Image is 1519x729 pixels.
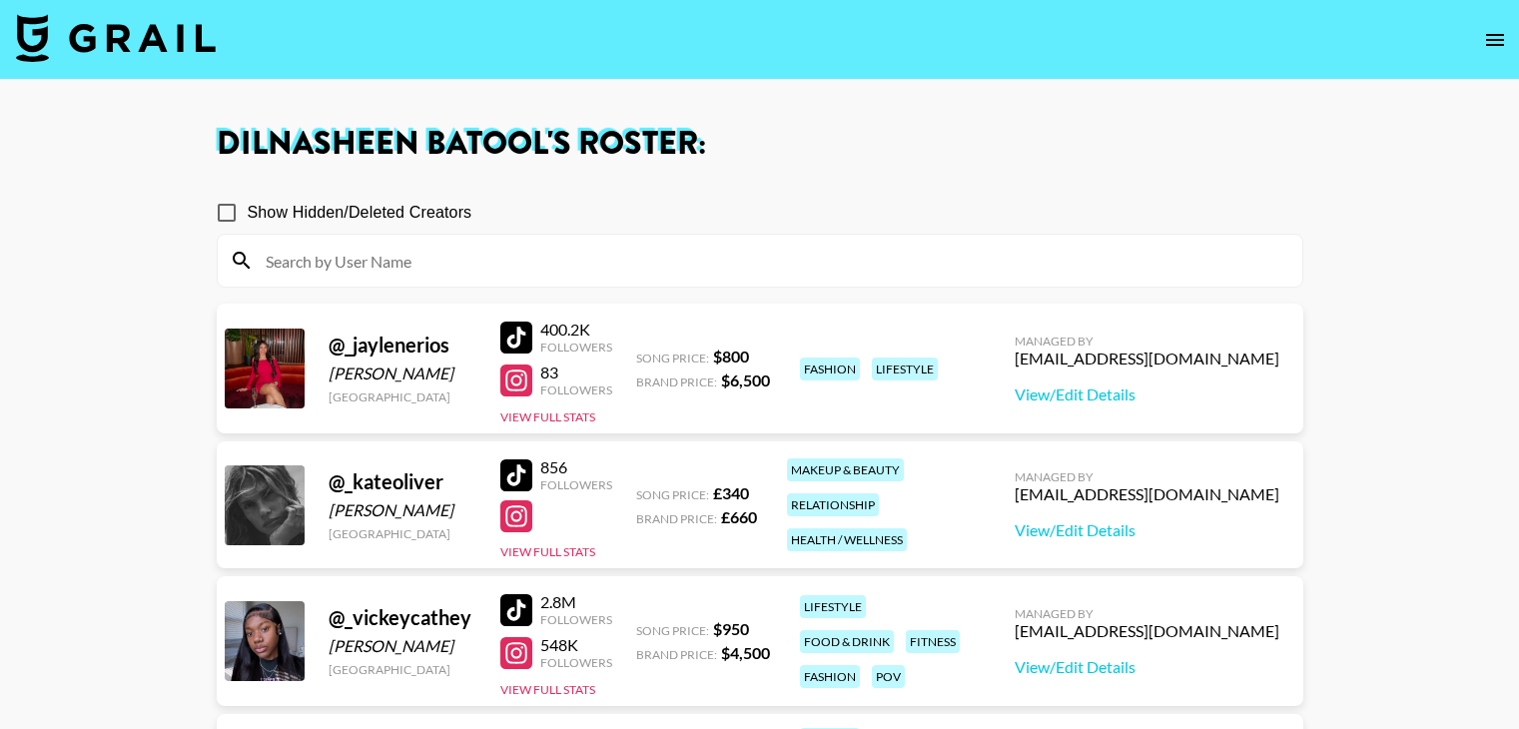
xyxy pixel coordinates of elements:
button: View Full Stats [500,409,595,424]
div: 856 [540,457,612,477]
div: relationship [787,493,879,516]
div: Followers [540,477,612,492]
div: Followers [540,340,612,355]
div: Followers [540,655,612,670]
div: Managed By [1015,606,1279,621]
strong: $ 800 [713,347,749,365]
div: 400.2K [540,320,612,340]
div: @ _jaylenerios [329,333,476,358]
span: Brand Price: [636,647,717,662]
div: [GEOGRAPHIC_DATA] [329,662,476,677]
div: fashion [800,358,860,380]
div: fitness [906,630,960,653]
div: [EMAIL_ADDRESS][DOMAIN_NAME] [1015,621,1279,641]
span: Song Price: [636,623,709,638]
strong: £ 660 [721,507,757,526]
div: @ _kateoliver [329,469,476,494]
div: fashion [800,665,860,688]
div: [EMAIL_ADDRESS][DOMAIN_NAME] [1015,484,1279,504]
div: 548K [540,635,612,655]
strong: $ 4,500 [721,643,770,662]
button: View Full Stats [500,682,595,697]
div: @ _vickeycathey [329,605,476,630]
div: lifestyle [800,595,866,618]
div: Followers [540,612,612,627]
img: Grail Talent [16,14,216,62]
span: Show Hidden/Deleted Creators [248,201,472,225]
div: [PERSON_NAME] [329,364,476,383]
div: [GEOGRAPHIC_DATA] [329,526,476,541]
a: View/Edit Details [1015,657,1279,677]
div: 2.8M [540,592,612,612]
a: View/Edit Details [1015,384,1279,404]
span: Song Price: [636,351,709,365]
h1: Dilnasheen Batool 's Roster: [217,128,1303,160]
strong: $ 6,500 [721,370,770,389]
div: food & drink [800,630,894,653]
button: open drawer [1475,20,1515,60]
div: 83 [540,363,612,382]
button: View Full Stats [500,544,595,559]
input: Search by User Name [254,245,1290,277]
div: health / wellness [787,528,907,551]
div: lifestyle [872,358,938,380]
a: View/Edit Details [1015,520,1279,540]
div: [EMAIL_ADDRESS][DOMAIN_NAME] [1015,349,1279,368]
strong: $ 950 [713,619,749,638]
div: pov [872,665,905,688]
div: [PERSON_NAME] [329,636,476,656]
div: Managed By [1015,334,1279,349]
span: Brand Price: [636,511,717,526]
div: Managed By [1015,469,1279,484]
strong: £ 340 [713,483,749,502]
span: Song Price: [636,487,709,502]
div: makeup & beauty [787,458,904,481]
div: [GEOGRAPHIC_DATA] [329,389,476,404]
div: Followers [540,382,612,397]
span: Brand Price: [636,374,717,389]
div: [PERSON_NAME] [329,500,476,520]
